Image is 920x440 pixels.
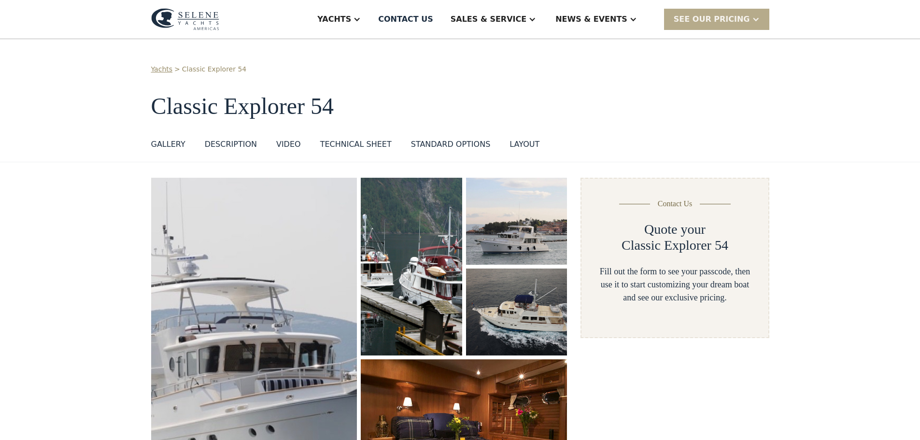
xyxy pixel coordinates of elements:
[555,14,627,25] div: News & EVENTS
[411,139,491,150] div: standard options
[658,198,693,210] div: Contact Us
[174,64,180,74] div: >
[510,139,539,150] div: layout
[182,64,246,74] a: Classic Explorer 54
[411,139,491,154] a: standard options
[276,139,301,150] div: VIDEO
[205,139,257,150] div: DESCRIPTION
[276,139,301,154] a: VIDEO
[378,14,433,25] div: Contact US
[151,139,185,154] a: GALLERY
[151,8,219,30] img: logo
[361,178,462,355] img: 50 foot motor yacht
[466,269,567,355] img: 50 foot motor yacht
[205,139,257,154] a: DESCRIPTION
[466,178,567,265] img: 50 foot motor yacht
[510,139,539,154] a: layout
[451,14,526,25] div: Sales & Service
[151,94,769,119] h1: Classic Explorer 54
[644,221,706,238] h2: Quote your
[622,237,728,254] h2: Classic Explorer 54
[317,14,351,25] div: Yachts
[597,265,752,304] div: Fill out the form to see your passcode, then use it to start customizing your dream boat and see ...
[151,64,173,74] a: Yachts
[151,139,185,150] div: GALLERY
[320,139,392,150] div: Technical sheet
[674,14,750,25] div: SEE Our Pricing
[320,139,392,154] a: Technical sheet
